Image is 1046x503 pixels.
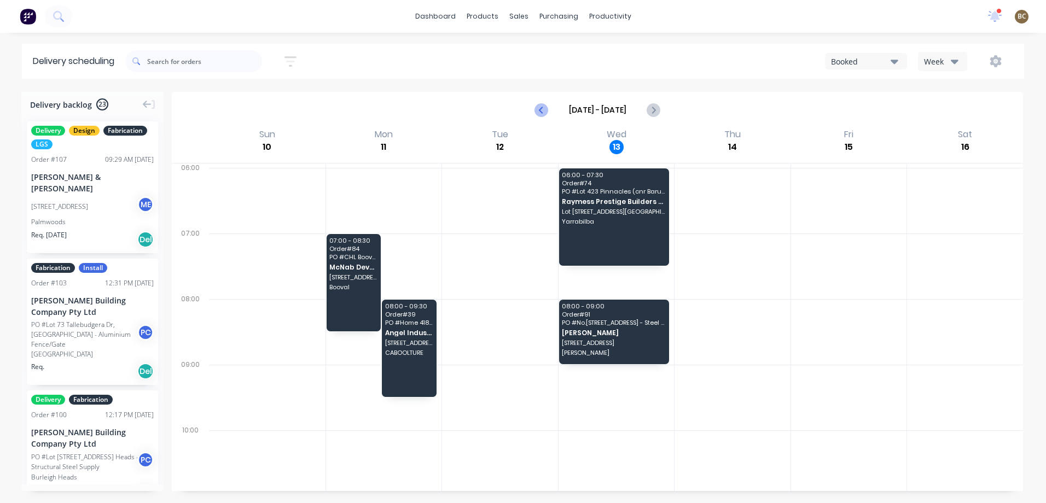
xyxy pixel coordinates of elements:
span: [PERSON_NAME] [562,329,665,336]
span: [PERSON_NAME] [562,349,665,356]
div: Mon [371,129,396,140]
div: 11 [376,140,391,154]
div: 13 [609,140,624,154]
div: 15 [842,140,856,154]
div: PO #Lot [STREET_ADDRESS] Heads - Structural Steel Supply [31,452,141,472]
span: Booval [329,284,377,290]
span: 06:00 - 07:30 [562,172,665,178]
input: Search for orders [147,50,262,72]
div: [STREET_ADDRESS] [31,202,88,212]
div: 10:00 [172,424,209,489]
span: Install [79,263,107,273]
span: PO # No.[STREET_ADDRESS] - Steel Framing Design & Supply - Rev 2 [562,319,665,326]
div: 12:31 PM [DATE] [105,278,154,288]
span: Order # 91 [562,311,665,318]
span: PO # CHL Booval -- STEEL ROOF TRUSSES - Rev 4 [329,254,377,260]
div: Sat [955,129,975,140]
div: Thu [721,129,744,140]
img: Factory [20,8,36,25]
span: Angel Industries Pty Ltd t/a Teeny Tiny Homes [385,329,433,336]
div: purchasing [534,8,584,25]
span: Design [69,126,100,136]
span: Order # 74 [562,180,665,186]
div: M E [137,196,154,213]
div: Sun [256,129,278,140]
div: products [461,8,504,25]
div: Palmwoods [31,217,154,227]
div: 12:17 PM [DATE] [105,410,154,420]
div: Order # 100 [31,410,67,420]
span: [STREET_ADDRESS] [385,340,433,346]
div: Fri [841,129,857,140]
span: Req. [DATE] [31,230,67,240]
div: Tue [489,129,512,140]
span: Delivery [31,395,65,405]
div: Order # 103 [31,278,67,288]
span: Lot [STREET_ADDRESS][GEOGRAPHIC_DATA] [562,208,665,215]
div: sales [504,8,534,25]
span: Fabrication [69,395,113,405]
div: 07:00 [172,227,209,293]
div: 08:00 [172,293,209,358]
div: [PERSON_NAME] Building Company Pty Ltd [31,295,154,318]
span: PO # Home 418 Framing [385,319,433,326]
div: Del [137,363,154,379]
div: [GEOGRAPHIC_DATA] [31,349,154,359]
div: productivity [584,8,637,25]
button: Booked [825,53,907,69]
div: Del [137,231,154,248]
span: Delivery [31,126,65,136]
span: [STREET_ADDRESS] [329,274,377,280]
span: 08:00 - 09:00 [562,303,665,309]
span: [STREET_ADDRESS] [562,340,665,346]
div: 09:29 AM [DATE] [105,155,154,165]
div: [PERSON_NAME] & [PERSON_NAME] [31,171,154,194]
span: Delivery backlog [30,99,92,110]
div: 16 [958,140,972,154]
div: 12 [493,140,507,154]
span: 08:00 - 09:30 [385,303,433,309]
span: Fabrication [31,263,75,273]
div: PO #Lot 73 Tallebudgera Dr, [GEOGRAPHIC_DATA] - Aluminium Fence/Gate [31,320,141,349]
div: Delivery scheduling [22,44,125,79]
div: P C [137,452,154,468]
div: Wed [603,129,630,140]
div: Week [924,56,956,67]
span: McNab Developments (QLD) Pty Ltd [329,264,377,271]
span: Fabrication [103,126,147,136]
span: 07:00 - 08:30 [329,237,377,244]
span: Order # 84 [329,245,377,252]
span: Yarrabilba [562,218,665,225]
button: Week [918,52,967,71]
div: 10 [260,140,274,154]
div: 14 [725,140,740,154]
div: 06:00 [172,161,209,227]
span: Order # 39 [385,311,433,318]
div: 09:00 [172,358,209,424]
div: Order # 107 [31,155,67,165]
span: PO # Lot 423 Pinnacles (cnr Barunga), Yarrabilba - Steel Framing - Rev 2 [562,188,665,195]
div: Burleigh Heads [31,472,154,482]
span: 23 [96,98,108,110]
div: [PERSON_NAME] Building Company Pty Ltd [31,426,154,449]
span: CABOOLTURE [385,349,433,356]
span: BC [1018,11,1026,21]
div: P C [137,324,154,341]
span: Raymess Prestige Builders Pty Ltd [562,198,665,205]
a: dashboard [410,8,461,25]
span: LGS [31,139,53,149]
div: Booked [831,56,891,67]
span: Req. [31,362,44,372]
